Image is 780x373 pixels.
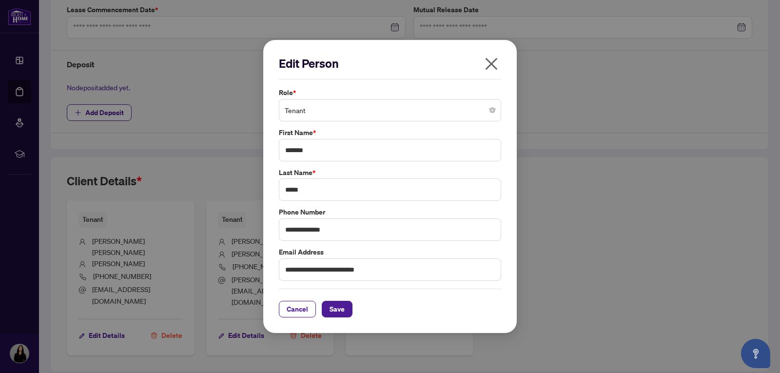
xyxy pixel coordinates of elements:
span: close-circle [489,107,495,113]
button: Save [322,301,352,317]
span: Tenant [285,101,495,119]
h2: Edit Person [279,56,501,71]
label: Last Name [279,167,501,178]
label: Phone Number [279,207,501,217]
label: Role [279,87,501,98]
span: Cancel [287,301,308,317]
button: Open asap [741,339,770,368]
label: First Name [279,127,501,138]
span: Save [330,301,345,317]
label: Email Address [279,247,501,257]
span: close [484,56,499,72]
button: Cancel [279,301,316,317]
